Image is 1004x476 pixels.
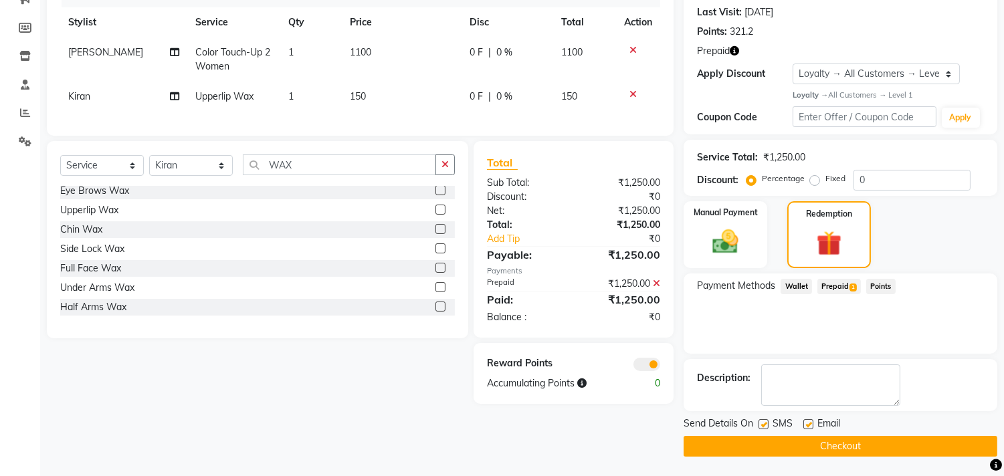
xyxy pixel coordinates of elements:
[697,67,793,81] div: Apply Discount
[477,218,574,232] div: Total:
[574,176,671,190] div: ₹1,250.00
[470,90,483,104] span: 0 F
[730,25,753,39] div: 321.2
[697,25,727,39] div: Points:
[697,44,730,58] span: Prepaid
[773,416,793,433] span: SMS
[697,150,758,164] div: Service Total:
[590,232,671,246] div: ₹0
[288,46,294,58] span: 1
[68,46,143,58] span: [PERSON_NAME]
[196,90,254,102] span: Upperlip Wax
[622,376,670,390] div: 0
[188,7,281,37] th: Service
[60,242,124,256] div: Side Lock Wax
[477,190,574,204] div: Discount:
[616,7,660,37] th: Action
[60,203,118,217] div: Upperlip Wax
[477,204,574,218] div: Net:
[574,247,671,263] div: ₹1,250.00
[60,261,121,275] div: Full Face Wax
[574,291,671,308] div: ₹1,250.00
[793,90,984,101] div: All Customers → Level 1
[694,207,758,219] label: Manual Payment
[477,176,574,190] div: Sub Total:
[477,277,574,291] div: Prepaid
[942,108,980,128] button: Apply
[60,300,126,314] div: Half Arms Wax
[697,173,738,187] div: Discount:
[488,90,491,104] span: |
[574,190,671,204] div: ₹0
[477,310,574,324] div: Balance :
[462,7,553,37] th: Disc
[704,227,746,257] img: _cash.svg
[817,416,840,433] span: Email
[350,90,366,102] span: 150
[243,154,436,175] input: Search or Scan
[562,90,578,102] span: 150
[684,436,997,457] button: Checkout
[781,279,812,294] span: Wallet
[574,310,671,324] div: ₹0
[470,45,483,59] span: 0 F
[60,281,134,295] div: Under Arms Wax
[849,283,857,291] span: 1
[350,46,371,58] span: 1100
[477,376,622,390] div: Accumulating Points
[342,7,462,37] th: Price
[562,46,583,58] span: 1100
[288,90,294,102] span: 1
[487,265,660,277] div: Payments
[809,228,849,259] img: _gift.svg
[477,247,574,263] div: Payable:
[763,150,805,164] div: ₹1,250.00
[60,7,188,37] th: Stylist
[68,90,90,102] span: Kiran
[196,46,271,72] span: Color Touch-Up 2 Women
[496,90,512,104] span: 0 %
[697,110,793,124] div: Coupon Code
[487,156,518,170] span: Total
[793,90,828,100] strong: Loyalty →
[817,279,861,294] span: Prepaid
[280,7,342,37] th: Qty
[762,172,805,185] label: Percentage
[574,204,671,218] div: ₹1,250.00
[697,5,742,19] div: Last Visit:
[866,279,896,294] span: Points
[793,106,936,127] input: Enter Offer / Coupon Code
[574,277,671,291] div: ₹1,250.00
[60,184,129,198] div: Eye Brows Wax
[825,172,845,185] label: Fixed
[488,45,491,59] span: |
[477,356,574,371] div: Reward Points
[697,371,750,385] div: Description:
[806,208,852,220] label: Redemption
[60,223,102,237] div: Chin Wax
[744,5,773,19] div: [DATE]
[554,7,617,37] th: Total
[477,291,574,308] div: Paid:
[697,279,775,293] span: Payment Methods
[574,218,671,232] div: ₹1,250.00
[477,232,590,246] a: Add Tip
[496,45,512,59] span: 0 %
[684,416,753,433] span: Send Details On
